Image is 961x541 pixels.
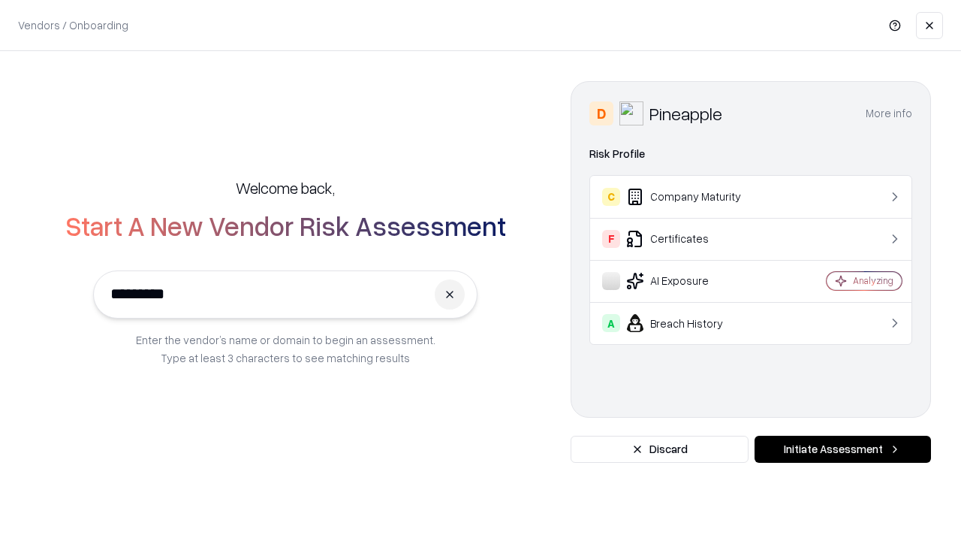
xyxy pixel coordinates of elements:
[589,145,912,163] div: Risk Profile
[866,100,912,127] button: More info
[649,101,722,125] div: Pineapple
[18,17,128,33] p: Vendors / Onboarding
[602,188,620,206] div: C
[602,230,620,248] div: F
[571,436,749,463] button: Discard
[236,177,335,198] h5: Welcome back,
[619,101,643,125] img: Pineapple
[602,272,782,290] div: AI Exposure
[853,274,893,287] div: Analyzing
[136,331,435,367] p: Enter the vendor’s name or domain to begin an assessment. Type at least 3 characters to see match...
[602,188,782,206] div: Company Maturity
[755,436,931,463] button: Initiate Assessment
[589,101,613,125] div: D
[65,210,506,240] h2: Start A New Vendor Risk Assessment
[602,314,782,332] div: Breach History
[602,314,620,332] div: A
[602,230,782,248] div: Certificates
